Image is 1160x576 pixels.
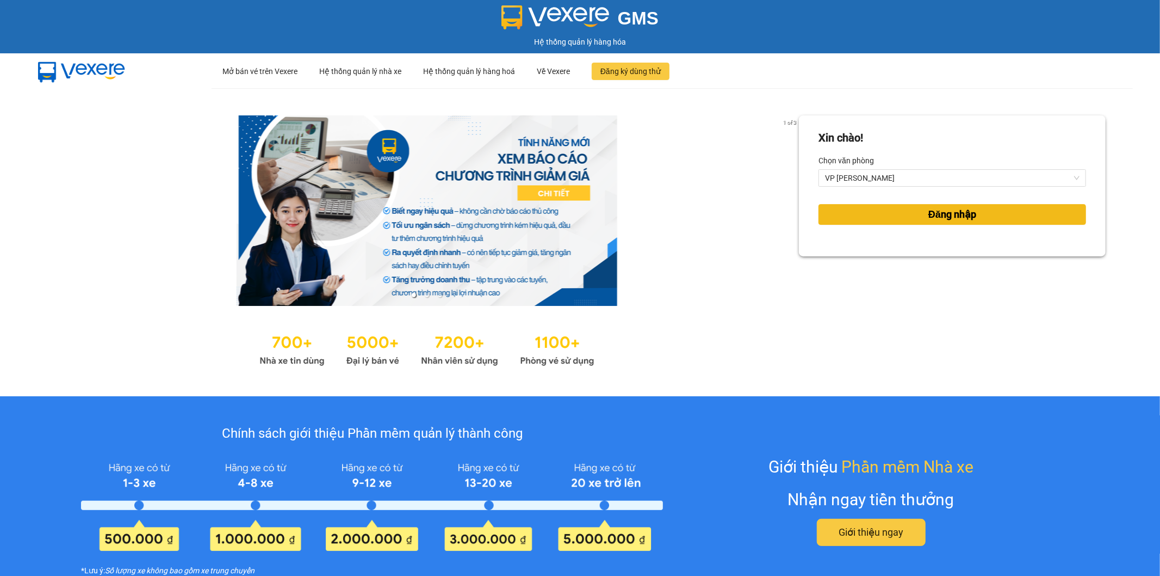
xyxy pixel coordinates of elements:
span: Giới thiệu ngay [839,525,903,540]
button: Đăng nhập [818,204,1086,225]
button: Giới thiệu ngay [817,519,926,546]
img: logo 2 [501,5,609,29]
span: GMS [618,8,659,28]
div: Chính sách giới thiệu Phần mềm quản lý thành công [81,424,663,444]
li: slide item 1 [412,293,416,297]
p: 1 of 3 [780,115,799,130]
label: Chọn văn phòng [818,152,874,169]
button: Đăng ký dùng thử [592,63,669,80]
li: slide item 3 [438,293,442,297]
button: previous slide / item [54,115,70,306]
span: Đăng ký dùng thử [600,65,661,77]
span: Phần mềm Nhà xe [841,454,973,480]
div: Hệ thống quản lý hàng hoá [423,54,515,89]
div: Nhận ngay tiền thưởng [788,487,954,512]
div: Hệ thống quản lý hàng hóa [3,36,1157,48]
button: next slide / item [784,115,799,306]
span: Đăng nhập [928,207,976,222]
div: Về Vexere [537,54,570,89]
img: Statistics.png [259,328,594,369]
img: policy-intruduce-detail.png [81,458,663,552]
div: Hệ thống quản lý nhà xe [319,54,401,89]
span: VP Hồng Lĩnh [825,170,1080,186]
div: Mở bán vé trên Vexere [222,54,297,89]
div: Giới thiệu [768,454,973,480]
a: GMS [501,16,659,25]
li: slide item 2 [425,293,429,297]
img: mbUUG5Q.png [27,53,136,89]
div: Xin chào! [818,130,863,146]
